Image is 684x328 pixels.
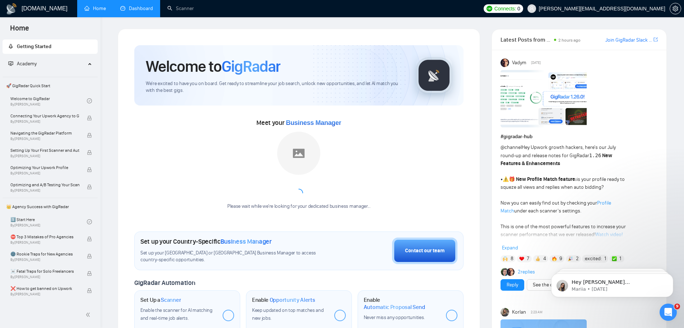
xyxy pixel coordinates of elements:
span: GigRadar Automation [134,279,195,287]
span: Enable the scanner for AI matching and real-time job alerts. [140,307,213,321]
span: Getting Started [17,43,51,50]
img: gigradar-logo.png [416,57,452,93]
span: lock [87,116,92,121]
span: 👑 Agency Success with GigRadar [3,200,97,214]
span: By [PERSON_NAME] [10,171,79,175]
span: By [PERSON_NAME] [10,154,79,158]
span: Academy [8,61,37,67]
span: Scanner [161,296,181,304]
img: ❤️ [519,256,524,261]
img: Vadym [501,58,509,67]
span: Latest Posts from the GigRadar Community [501,35,552,44]
a: Join GigRadar Slack Community [605,36,652,44]
img: Alex B [501,268,509,276]
span: By [PERSON_NAME] [10,258,79,262]
span: lock [87,288,92,293]
span: lock [87,133,92,138]
span: 8 [511,255,513,262]
span: check-circle [87,98,92,103]
code: 1.26 [589,153,601,158]
a: export [653,36,658,43]
span: loading [293,187,305,200]
span: Opportunity Alerts [270,296,315,304]
span: 9 [559,255,562,262]
span: lock [87,271,92,276]
span: fund-projection-screen [8,61,13,66]
span: 🎁 [509,176,515,182]
span: 7 [527,255,529,262]
span: Expand [502,245,518,251]
span: ⛔ Top 3 Mistakes of Pro Agencies [10,233,79,240]
span: By [PERSON_NAME] [10,137,79,141]
span: lock [87,254,92,259]
span: Academy [17,61,37,67]
span: Home [4,23,35,38]
span: lock [87,184,92,189]
span: Business Manager [286,119,341,126]
span: 2:23 AM [531,309,543,315]
a: Watch video! [595,231,623,238]
span: lock [87,167,92,172]
h1: Welcome to [146,57,280,76]
span: Navigating the GigRadar Platform [10,130,79,137]
span: By [PERSON_NAME] [10,275,79,279]
span: Vadym [512,59,526,67]
a: Reply [507,281,518,289]
a: searchScanner [167,5,194,11]
span: 2 hours ago [558,38,581,43]
span: Setting Up Your First Scanner and Auto-Bidder [10,147,79,154]
img: F09AC4U7ATU-image.png [501,70,587,127]
span: double-left [85,311,93,318]
img: 👍 [535,256,540,261]
span: By [PERSON_NAME] [10,240,79,245]
span: Set up your [GEOGRAPHIC_DATA] or [GEOGRAPHIC_DATA] Business Manager to access country-specific op... [140,250,331,263]
a: homeHome [84,5,106,11]
span: 🚀 GigRadar Quick Start [3,79,97,93]
a: dashboardDashboard [120,5,153,11]
img: placeholder.png [277,132,320,175]
span: Keep updated on top matches and new jobs. [252,307,324,321]
span: 1 [604,255,606,262]
button: See the details [527,279,571,291]
h1: Enable [252,296,315,304]
a: 2replies [518,268,535,276]
h1: Enable [364,296,440,310]
img: ✅ [612,256,617,261]
span: Optimizing and A/B Testing Your Scanner for Better Results [10,181,79,188]
span: 🌚 Rookie Traps for New Agencies [10,250,79,258]
li: Getting Started [3,39,98,54]
span: 1 [619,255,621,262]
strong: New Profile Match feature: [516,176,577,182]
span: We're excited to have you on board. Get ready to streamline your job search, unlock new opportuni... [146,80,405,94]
img: 🙌 [503,256,508,261]
h1: Set Up a [140,296,181,304]
h1: Set up your Country-Specific [140,238,272,245]
span: export [653,37,658,42]
button: Contact our team [392,238,457,264]
img: logo [6,3,17,15]
span: rocket [8,44,13,49]
span: setting [670,6,681,11]
span: lock [87,236,92,242]
img: 🎉 [568,256,573,261]
iframe: Intercom live chat [660,304,677,321]
span: Optimizing Your Upwork Profile [10,164,79,171]
span: Korlan [512,308,526,316]
span: ⚠️ [503,176,509,182]
button: Reply [501,279,524,291]
span: GigRadar [222,57,280,76]
span: [DATE] [531,60,541,66]
span: 0 [517,5,520,13]
div: Contact our team [405,247,445,255]
img: Korlan [501,308,509,317]
span: By [PERSON_NAME] [10,120,79,124]
span: Business Manager [220,238,272,245]
span: check-circle [87,219,92,224]
span: Connecting Your Upwork Agency to GigRadar [10,112,79,120]
a: Welcome to GigRadarBy[PERSON_NAME] [10,93,87,109]
span: Connects: [494,5,516,13]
